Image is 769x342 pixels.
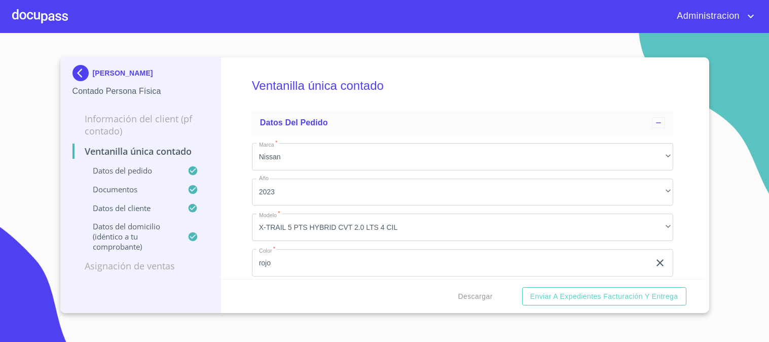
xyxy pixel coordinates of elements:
p: Datos del domicilio (idéntico a tu comprobante) [72,221,188,252]
button: Descargar [454,287,497,306]
div: 2023 [252,179,673,206]
img: Docupass spot blue [72,65,93,81]
span: Descargar [458,290,493,303]
div: Nissan [252,143,673,170]
p: Asignación de Ventas [72,260,209,272]
div: [PERSON_NAME] [72,65,209,85]
div: Datos del pedido [252,111,673,135]
p: Datos del cliente [72,203,188,213]
h5: Ventanilla única contado [252,65,673,107]
button: clear input [654,257,666,269]
span: Datos del pedido [260,118,328,127]
button: account of current user [669,8,757,24]
button: Enviar a Expedientes Facturación y Entrega [522,287,686,306]
p: Información del Client (PF contado) [72,113,209,137]
span: Administracion [669,8,745,24]
span: Enviar a Expedientes Facturación y Entrega [530,290,678,303]
p: Documentos [72,184,188,194]
p: Datos del pedido [72,165,188,176]
p: [PERSON_NAME] [93,69,153,77]
p: Contado Persona Física [72,85,209,97]
div: X-TRAIL 5 PTS HYBRID CVT 2.0 LTS 4 CIL [252,214,673,241]
p: Ventanilla única contado [72,145,209,157]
